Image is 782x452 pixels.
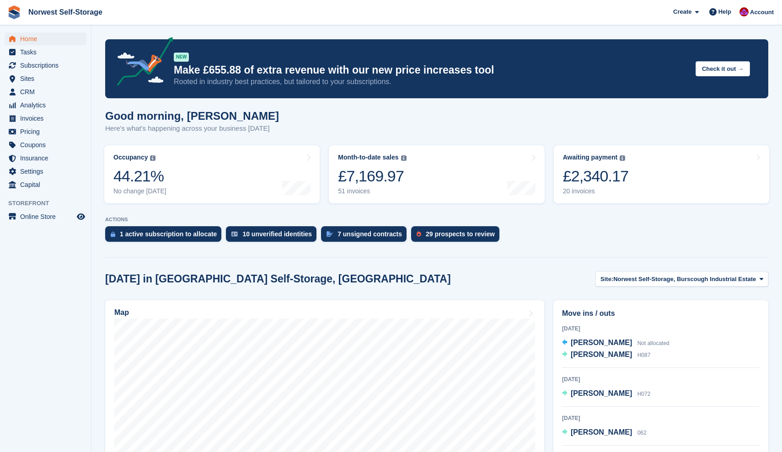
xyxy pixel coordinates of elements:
[20,46,75,58] span: Tasks
[5,125,86,138] a: menu
[20,59,75,72] span: Subscriptions
[20,165,75,178] span: Settings
[739,7,749,16] img: Daniel Grensinger
[321,226,411,246] a: 7 unsigned contracts
[5,72,86,85] a: menu
[637,352,651,358] span: H087
[562,388,650,400] a: [PERSON_NAME] H072
[5,138,86,151] a: menu
[5,46,86,58] a: menu
[113,167,166,186] div: 44.21%
[571,428,632,436] span: [PERSON_NAME]
[231,231,238,237] img: verify_identity-adf6edd0f0f0b5bbfe63781bf79b02c33cf7c696d77639b501bdc392416b5a36.svg
[8,199,91,208] span: Storefront
[637,391,651,397] span: H072
[105,217,768,223] p: ACTIONS
[105,273,451,285] h2: [DATE] in [GEOGRAPHIC_DATA] Self-Storage, [GEOGRAPHIC_DATA]
[114,308,129,317] h2: Map
[20,85,75,98] span: CRM
[120,230,217,238] div: 1 active subscription to allocate
[109,37,173,89] img: price-adjustments-announcement-icon-8257ccfd72463d97f412b2fc003d46551f7dbcb40ab6d574587a9cd5c0d94...
[5,178,86,191] a: menu
[426,230,495,238] div: 29 prospects to review
[75,211,86,222] a: Preview store
[562,324,760,333] div: [DATE]
[562,427,647,439] a: [PERSON_NAME] 062
[20,32,75,45] span: Home
[25,5,106,20] a: Norwest Self-Storage
[718,7,731,16] span: Help
[562,308,760,319] h2: Move ins / outs
[5,99,86,112] a: menu
[5,165,86,178] a: menu
[5,85,86,98] a: menu
[417,231,421,237] img: prospect-51fa495bee0391a8d652442698ab0144808aea92771e9ea1ae160a38d050c398.svg
[673,7,691,16] span: Create
[5,32,86,45] a: menu
[20,138,75,151] span: Coupons
[411,226,504,246] a: 29 prospects to review
[338,154,398,161] div: Month-to-date sales
[20,99,75,112] span: Analytics
[595,271,768,287] button: Site: Norwest Self-Storage, Burscough Industrial Estate
[174,53,189,62] div: NEW
[111,231,115,237] img: active_subscription_to_allocate_icon-d502201f5373d7db506a760aba3b589e785aa758c864c3986d89f69b8ff3...
[5,210,86,223] a: menu
[5,59,86,72] a: menu
[20,72,75,85] span: Sites
[562,375,760,383] div: [DATE]
[563,187,629,195] div: 20 invoices
[7,5,21,19] img: stora-icon-8386f47178a22dfd0bd8f6a31ec36ba5ce8667c1dd55bd0f319d3a0aa187defe.svg
[20,178,75,191] span: Capital
[563,167,629,186] div: £2,340.17
[174,64,688,77] p: Make £655.88 of extra revenue with our new price increases tool
[562,414,760,422] div: [DATE]
[750,8,774,17] span: Account
[242,230,312,238] div: 10 unverified identities
[20,112,75,125] span: Invoices
[571,339,632,346] span: [PERSON_NAME]
[401,155,407,161] img: icon-info-grey-7440780725fd019a000dd9b08b2336e03edf1995a4989e88bcd33f0948082b44.svg
[696,61,750,76] button: Check it out →
[20,125,75,138] span: Pricing
[562,349,650,361] a: [PERSON_NAME] H087
[338,167,406,186] div: £7,169.97
[571,351,632,358] span: [PERSON_NAME]
[562,337,670,349] a: [PERSON_NAME] Not allocated
[20,152,75,165] span: Insurance
[637,430,647,436] span: 062
[571,389,632,397] span: [PERSON_NAME]
[563,154,618,161] div: Awaiting payment
[105,110,279,122] h1: Good morning, [PERSON_NAME]
[600,275,613,284] span: Site:
[613,275,756,284] span: Norwest Self-Storage, Burscough Industrial Estate
[554,145,769,203] a: Awaiting payment £2,340.17 20 invoices
[226,226,321,246] a: 10 unverified identities
[5,152,86,165] a: menu
[337,230,402,238] div: 7 unsigned contracts
[637,340,670,346] span: Not allocated
[20,210,75,223] span: Online Store
[113,154,148,161] div: Occupancy
[174,77,688,87] p: Rooted in industry best practices, but tailored to your subscriptions.
[5,112,86,125] a: menu
[338,187,406,195] div: 51 invoices
[104,145,320,203] a: Occupancy 44.21% No change [DATE]
[620,155,625,161] img: icon-info-grey-7440780725fd019a000dd9b08b2336e03edf1995a4989e88bcd33f0948082b44.svg
[105,123,279,134] p: Here's what's happening across your business [DATE]
[327,231,333,237] img: contract_signature_icon-13c848040528278c33f63329250d36e43548de30e8caae1d1a13099fd9432cc5.svg
[329,145,544,203] a: Month-to-date sales £7,169.97 51 invoices
[150,155,155,161] img: icon-info-grey-7440780725fd019a000dd9b08b2336e03edf1995a4989e88bcd33f0948082b44.svg
[113,187,166,195] div: No change [DATE]
[105,226,226,246] a: 1 active subscription to allocate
